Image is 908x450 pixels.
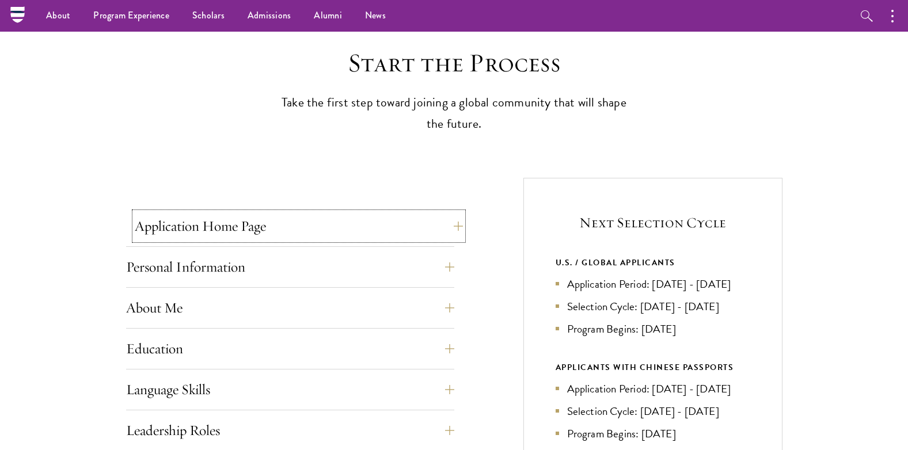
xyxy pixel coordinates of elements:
[556,321,750,337] li: Program Begins: [DATE]
[556,425,750,442] li: Program Begins: [DATE]
[556,276,750,292] li: Application Period: [DATE] - [DATE]
[135,212,463,240] button: Application Home Page
[126,417,454,444] button: Leadership Roles
[126,376,454,403] button: Language Skills
[126,253,454,281] button: Personal Information
[556,255,750,270] div: U.S. / GLOBAL APPLICANTS
[126,335,454,363] button: Education
[556,213,750,232] h5: Next Selection Cycle
[556,298,750,315] li: Selection Cycle: [DATE] - [DATE]
[556,360,750,375] div: APPLICANTS WITH CHINESE PASSPORTS
[276,92,633,135] p: Take the first step toward joining a global community that will shape the future.
[126,294,454,322] button: About Me
[276,47,633,79] h2: Start the Process
[556,403,750,420] li: Selection Cycle: [DATE] - [DATE]
[556,380,750,397] li: Application Period: [DATE] - [DATE]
